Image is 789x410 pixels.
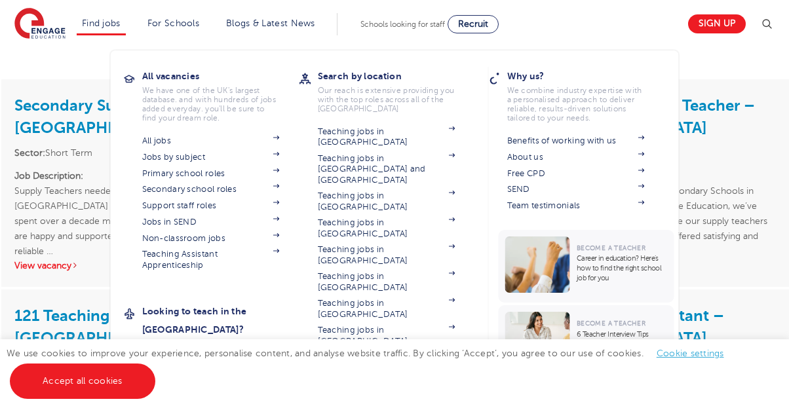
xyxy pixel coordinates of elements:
[142,217,280,227] a: Jobs in SEND
[318,298,455,320] a: Teaching jobs in [GEOGRAPHIC_DATA]
[318,153,455,185] a: Teaching jobs in [GEOGRAPHIC_DATA] and [GEOGRAPHIC_DATA]
[14,168,250,244] p: Supply Teachers needed for Secondary Schools in [GEOGRAPHIC_DATA] At Engage Education, we’ve spen...
[360,20,445,29] span: Schools looking for staff
[142,136,280,146] a: All jobs
[318,126,455,148] a: Teaching jobs in [GEOGRAPHIC_DATA]
[507,200,645,211] a: Team testimonials
[142,249,280,270] a: Teaching Assistant Apprenticeship
[577,253,668,283] p: Career in education? Here’s how to find the right school job for you
[507,67,664,122] a: Why us?We combine industry expertise with a personalised approach to deliver reliable, results-dr...
[318,271,455,293] a: Teaching jobs in [GEOGRAPHIC_DATA]
[14,307,194,347] a: 121 Teaching Assistant – [GEOGRAPHIC_DATA]
[14,8,66,41] img: Engage Education
[318,86,455,113] p: Our reach is extensive providing you with the top roles across all of the [GEOGRAPHIC_DATA]
[507,86,645,122] p: We combine industry expertise with a personalised approach to deliver reliable, results-driven so...
[14,148,45,158] strong: Sector:
[147,18,199,28] a: For Schools
[318,325,455,346] a: Teaching jobs in [GEOGRAPHIC_DATA]
[14,171,83,181] strong: Job Description:
[577,329,668,339] p: 6 Teacher Interview Tips
[142,67,299,85] h3: All vacancies
[318,191,455,212] a: Teaching jobs in [GEOGRAPHIC_DATA]
[142,168,280,179] a: Primary school roles
[688,14,746,33] a: Sign up
[318,244,455,266] a: Teaching jobs in [GEOGRAPHIC_DATA]
[507,136,645,146] a: Benefits of working with us
[7,348,737,386] span: We use cookies to improve your experience, personalise content, and analyse website traffic. By c...
[507,168,645,179] a: Free CPD
[507,152,645,162] a: About us
[14,96,225,137] a: Secondary Supply Teacher – [GEOGRAPHIC_DATA]
[318,217,455,239] a: Teaching jobs in [GEOGRAPHIC_DATA]
[458,19,488,29] span: Recruit
[142,67,299,122] a: All vacanciesWe have one of the UK's largest database. and with hundreds of jobs added everyday. ...
[226,18,315,28] a: Blogs & Latest News
[142,152,280,162] a: Jobs by subject
[14,261,79,270] a: View vacancy
[499,230,678,303] a: Become a TeacherCareer in education? Here’s how to find the right school job for you
[142,86,280,122] p: We have one of the UK's largest database. and with hundreds of jobs added everyday. you'll be sur...
[142,184,280,195] a: Secondary school roles
[14,145,250,160] li: Short Term
[507,67,664,85] h3: Why us?
[142,302,299,339] h3: Looking to teach in the [GEOGRAPHIC_DATA]?
[507,184,645,195] a: SEND
[318,67,475,85] h3: Search by location
[499,305,678,375] a: Become a Teacher6 Teacher Interview Tips
[10,363,155,399] a: Accept all cookies
[577,244,645,252] span: Become a Teacher
[448,15,499,33] a: Recruit
[142,302,299,394] a: Looking to teach in the [GEOGRAPHIC_DATA]?We've supported teachers from all over the world to rel...
[142,200,280,211] a: Support staff roles
[657,348,724,358] a: Cookie settings
[82,18,121,28] a: Find jobs
[318,67,475,113] a: Search by locationOur reach is extensive providing you with the top roles across all of the [GEOG...
[577,320,645,327] span: Become a Teacher
[142,233,280,244] a: Non-classroom jobs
